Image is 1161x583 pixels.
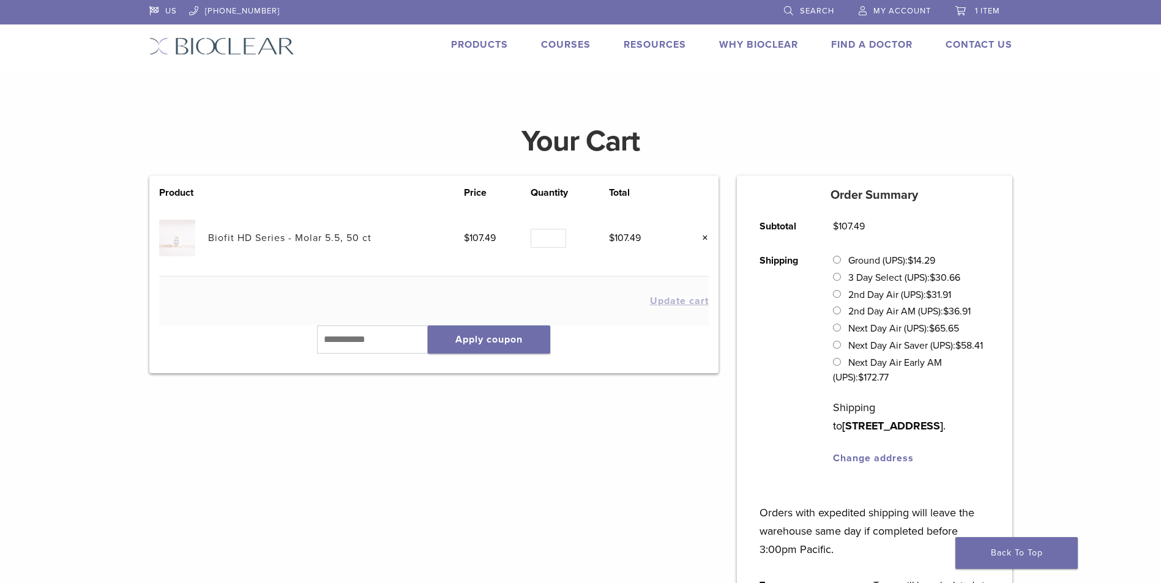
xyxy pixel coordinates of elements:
p: Orders with expedited shipping will leave the warehouse same day if completed before 3:00pm Pacific. [760,485,989,559]
a: Why Bioclear [719,39,798,51]
a: Back To Top [955,537,1078,569]
th: Price [464,185,531,200]
span: $ [930,272,935,284]
bdi: 172.77 [858,371,889,384]
bdi: 107.49 [609,232,641,244]
p: Shipping to . [833,398,989,435]
th: Shipping [746,243,819,475]
span: $ [609,232,614,244]
bdi: 107.49 [833,220,865,232]
th: Quantity [531,185,609,200]
button: Update cart [650,296,709,306]
span: $ [926,289,931,301]
span: $ [943,305,949,317]
h5: Order Summary [737,188,1012,202]
span: $ [858,371,864,384]
a: Resources [624,39,686,51]
img: Bioclear [149,37,294,55]
a: Contact Us [946,39,1012,51]
th: Product [159,185,208,200]
label: 3 Day Select (UPS): [848,272,960,284]
span: $ [955,340,961,352]
label: Ground (UPS): [848,254,935,267]
a: Remove this item [693,230,709,246]
bdi: 30.66 [930,272,960,284]
span: $ [908,254,913,267]
span: 1 item [975,6,1000,16]
label: Next Day Air Early AM (UPS): [833,357,941,384]
span: My Account [873,6,931,16]
label: Next Day Air Saver (UPS): [848,340,983,352]
span: $ [929,322,935,335]
bdi: 14.29 [908,254,935,267]
a: Find A Doctor [831,39,913,51]
bdi: 58.41 [955,340,983,352]
span: Search [800,6,834,16]
span: $ [833,220,838,232]
bdi: 31.91 [926,289,951,301]
bdi: 65.65 [929,322,959,335]
span: $ [464,232,469,244]
a: Products [451,39,508,51]
th: Total [609,185,676,200]
label: Next Day Air (UPS): [848,322,959,335]
strong: [STREET_ADDRESS] [842,419,943,433]
button: Apply coupon [428,325,550,354]
img: Biofit HD Series - Molar 5.5, 50 ct [159,220,195,256]
label: 2nd Day Air AM (UPS): [848,305,971,317]
th: Subtotal [746,209,819,243]
label: 2nd Day Air (UPS): [848,289,951,301]
a: Biofit HD Series - Molar 5.5, 50 ct [208,232,371,244]
bdi: 107.49 [464,232,496,244]
a: Change address [833,452,914,464]
bdi: 36.91 [943,305,971,317]
h1: Your Cart [140,127,1021,156]
a: Courses [541,39,591,51]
